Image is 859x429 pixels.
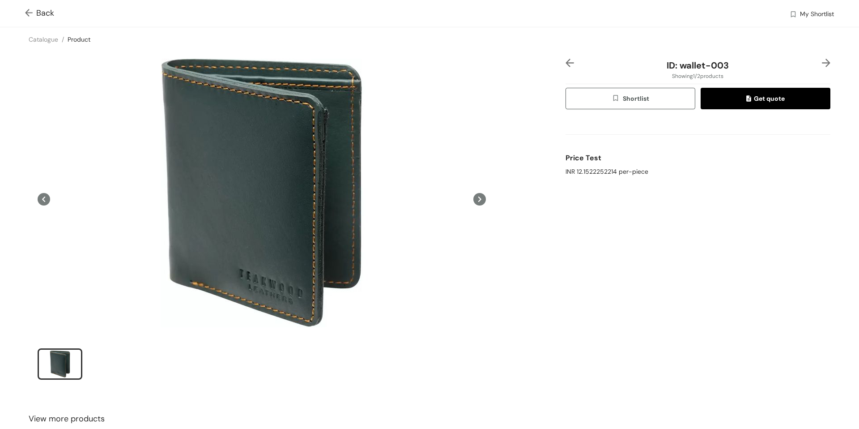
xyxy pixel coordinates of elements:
span: View more products [29,413,105,425]
a: Catalogue [29,35,58,43]
img: Go back [25,9,36,18]
li: slide item 1 [38,348,82,380]
span: Shortlist [612,94,649,104]
span: ID: wallet-003 [667,60,729,71]
span: Back [25,7,54,19]
img: quote [746,95,754,103]
div: INR 12.1522252214 per-piece [566,167,830,176]
button: wishlistShortlist [566,88,695,109]
span: My Shortlist [800,9,834,20]
img: wishlist [612,94,622,104]
img: right [822,59,830,67]
a: Product [68,35,90,43]
img: left [566,59,574,67]
span: / [62,35,64,43]
div: Price Test [566,149,830,167]
span: Get quote [746,94,785,103]
button: quoteGet quote [701,88,830,109]
span: Showing 1 / 2 products [672,72,723,80]
img: wishlist [789,10,797,20]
